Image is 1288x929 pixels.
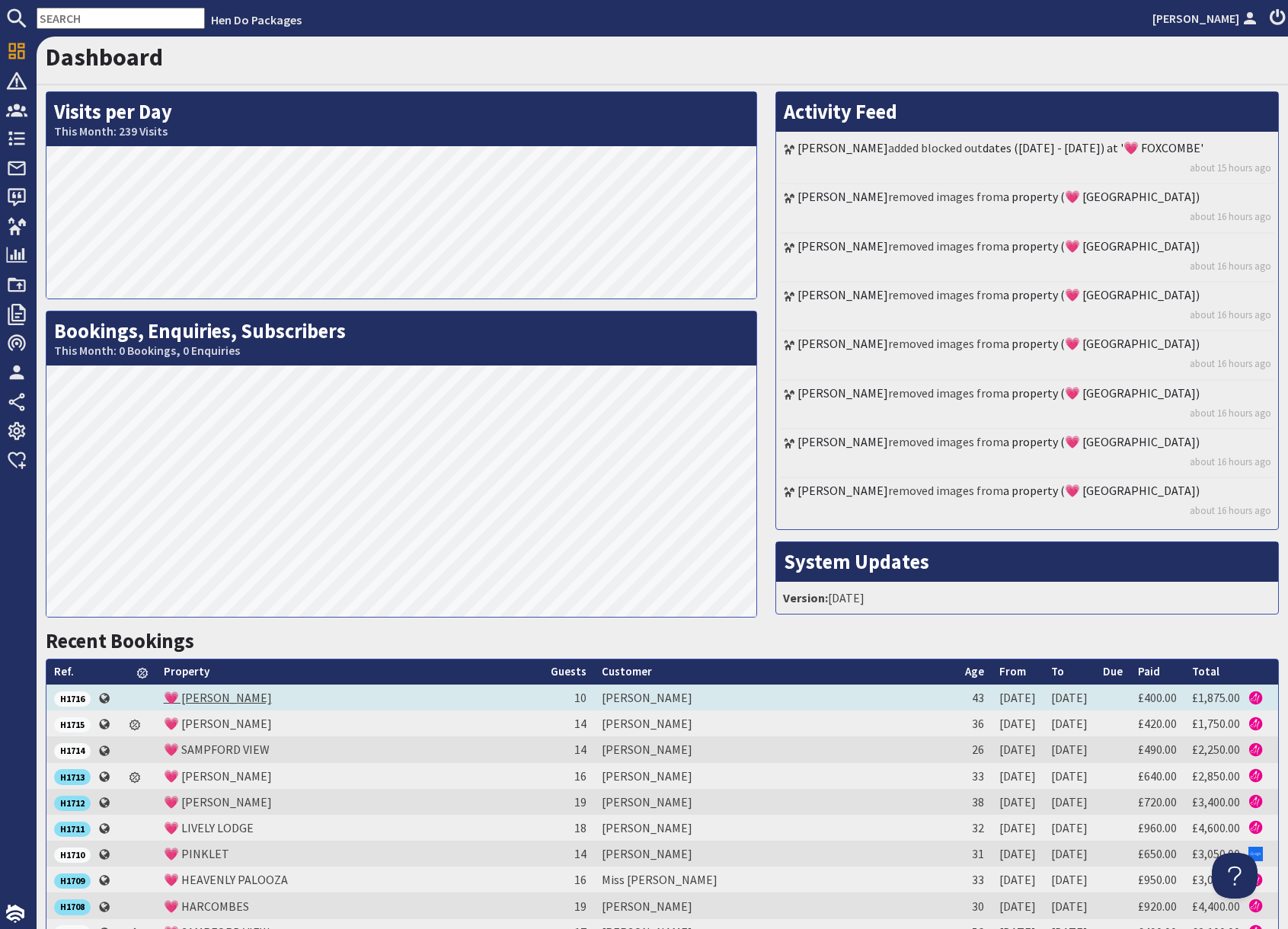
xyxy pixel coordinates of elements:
[780,283,1274,331] li: removed images from
[574,899,586,914] span: 19
[780,184,1274,233] li: removed images from
[46,42,163,72] a: Dashboard
[574,820,586,835] span: 18
[54,899,91,915] div: H1708
[1192,742,1240,757] a: £2,250.00
[957,841,992,867] td: 31
[574,768,586,784] span: 16
[164,716,272,731] a: 💗 [PERSON_NAME]
[54,848,91,863] span: H1710
[594,710,957,736] td: [PERSON_NAME]
[1138,768,1177,784] a: £640.00
[164,899,249,914] a: 💗 HARCOMBES
[1192,899,1240,914] a: £4,400.00
[797,483,888,498] a: [PERSON_NAME]
[999,664,1026,678] a: From
[1003,287,1200,302] a: a property (💗 [GEOGRAPHIC_DATA])
[1192,716,1240,731] a: £1,750.00
[983,140,1203,155] a: dates ([DATE] - [DATE]) at '💗 FOXCOMBE'
[1190,161,1271,175] a: about 15 hours ago
[602,664,652,678] a: Customer
[594,867,957,892] td: Miss [PERSON_NAME]
[1138,690,1177,705] a: £400.00
[1044,736,1095,762] td: [DATE]
[46,311,756,366] h2: Bookings, Enquiries, Subscribers
[784,549,929,574] a: System Updates
[1003,189,1200,204] a: a property (💗 [GEOGRAPHIC_DATA])
[1190,259,1271,273] a: about 16 hours ago
[1152,9,1261,27] a: [PERSON_NAME]
[992,892,1044,918] td: [DATE]
[1248,820,1263,835] img: Referer: Hen Do Packages
[1003,483,1200,498] a: a property (💗 [GEOGRAPHIC_DATA])
[211,12,302,27] a: Hen Do Packages
[54,690,91,705] a: H1716
[797,385,888,401] a: [PERSON_NAME]
[1248,899,1263,913] img: Referer: Hen Do Packages
[54,768,91,784] a: H1713
[551,664,586,678] a: Guests
[992,763,1044,789] td: [DATE]
[1192,846,1240,861] a: £3,050.00
[594,685,957,710] td: [PERSON_NAME]
[54,717,91,733] span: H1715
[594,789,957,815] td: [PERSON_NAME]
[797,238,888,254] a: [PERSON_NAME]
[594,736,957,762] td: [PERSON_NAME]
[594,892,957,918] td: [PERSON_NAME]
[1248,717,1263,731] img: Referer: Hen Do Packages
[54,769,91,784] div: H1713
[780,586,1274,610] li: [DATE]
[1190,356,1271,371] a: about 16 hours ago
[957,892,992,918] td: 30
[54,794,91,809] a: H1712
[1192,872,1240,887] a: £3,050.00
[574,690,586,705] span: 10
[797,140,888,155] a: [PERSON_NAME]
[574,794,586,809] span: 19
[957,815,992,841] td: 32
[1044,763,1095,789] td: [DATE]
[783,590,828,605] strong: Version:
[965,664,984,678] a: Age
[594,815,957,841] td: [PERSON_NAME]
[164,794,272,809] a: 💗 [PERSON_NAME]
[1138,820,1177,835] a: £960.00
[1044,841,1095,867] td: [DATE]
[780,331,1274,380] li: removed images from
[797,189,888,204] a: [PERSON_NAME]
[957,867,992,892] td: 33
[1192,820,1240,835] a: £4,600.00
[957,710,992,736] td: 36
[1051,664,1064,678] a: To
[992,815,1044,841] td: [DATE]
[1248,742,1263,757] img: Referer: Hen Do Packages
[574,742,586,757] span: 14
[1190,455,1271,469] a: about 16 hours ago
[957,763,992,789] td: 33
[54,872,91,887] a: H1709
[1003,238,1200,254] a: a property (💗 [GEOGRAPHIC_DATA])
[1248,691,1263,705] img: Referer: Hen Do Packages
[1192,664,1219,678] a: Total
[54,742,91,757] a: H1714
[1044,892,1095,918] td: [DATE]
[1044,815,1095,841] td: [DATE]
[1190,503,1271,518] a: about 16 hours ago
[1138,742,1177,757] a: £490.00
[1192,690,1240,705] a: £1,875.00
[992,685,1044,710] td: [DATE]
[992,710,1044,736] td: [DATE]
[1138,794,1177,809] a: £720.00
[574,872,586,887] span: 16
[1138,846,1177,861] a: £650.00
[1248,768,1263,783] img: Referer: Hen Do Packages
[1003,336,1200,351] a: a property (💗 [GEOGRAPHIC_DATA])
[574,716,586,731] span: 14
[164,872,288,887] a: 💗 HEAVENLY PALOOZA
[780,136,1274,184] li: added blocked out
[1192,794,1240,809] a: £3,400.00
[54,898,91,913] a: H1708
[1212,853,1258,899] iframe: Toggle Customer Support
[780,478,1274,525] li: removed images from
